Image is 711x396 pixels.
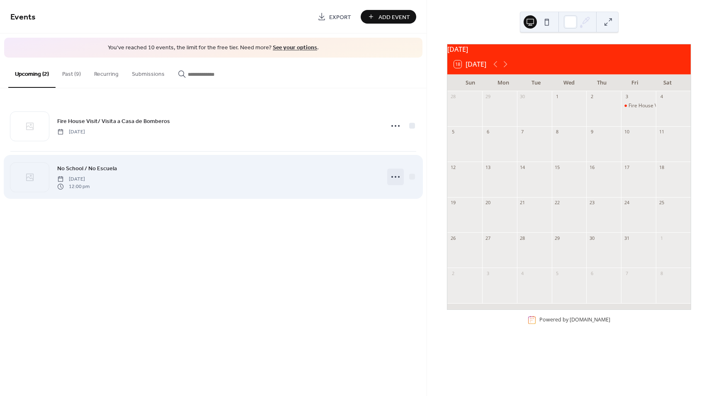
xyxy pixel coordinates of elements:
[485,270,491,276] div: 3
[485,200,491,206] div: 20
[554,129,561,135] div: 8
[624,129,630,135] div: 10
[554,270,561,276] div: 5
[519,200,526,206] div: 21
[624,94,630,100] div: 3
[624,270,630,276] div: 7
[487,75,519,91] div: Mon
[621,102,656,109] div: Fire House Visit/ Visita a Casa de Bomberos
[519,235,526,241] div: 28
[57,183,90,191] span: 12:00 pm
[273,42,317,53] a: See your options
[624,200,630,206] div: 24
[519,164,526,170] div: 14
[451,58,489,70] button: 18[DATE]
[485,164,491,170] div: 13
[589,94,595,100] div: 2
[570,316,610,324] a: [DOMAIN_NAME]
[589,200,595,206] div: 23
[447,44,691,54] div: [DATE]
[57,117,170,126] span: Fire House Visit/ Visita a Casa de Bomberos
[585,75,618,91] div: Thu
[450,200,456,206] div: 19
[12,44,414,52] span: You've reached 10 events, the limit for the free tier. Need more? .
[57,128,85,135] span: [DATE]
[520,75,553,91] div: Tue
[589,235,595,241] div: 30
[658,94,665,100] div: 4
[87,58,125,87] button: Recurring
[651,75,684,91] div: Sat
[539,316,610,324] div: Powered by
[658,200,665,206] div: 25
[125,58,171,87] button: Submissions
[57,164,117,173] a: No School / No Escuela
[554,94,561,100] div: 1
[56,58,87,87] button: Past (9)
[519,94,526,100] div: 30
[450,94,456,100] div: 28
[454,75,487,91] div: Sun
[450,164,456,170] div: 12
[450,129,456,135] div: 5
[57,175,90,183] span: [DATE]
[450,270,456,276] div: 2
[618,75,651,91] div: Fri
[589,164,595,170] div: 16
[519,270,526,276] div: 4
[658,235,665,241] div: 1
[10,9,36,25] span: Events
[554,164,561,170] div: 15
[485,129,491,135] div: 6
[329,13,351,22] span: Export
[485,94,491,100] div: 29
[8,58,56,88] button: Upcoming (2)
[485,235,491,241] div: 27
[57,116,170,126] a: Fire House Visit/ Visita a Casa de Bomberos
[658,129,665,135] div: 11
[589,270,595,276] div: 6
[624,164,630,170] div: 17
[450,235,456,241] div: 26
[311,10,357,24] a: Export
[624,235,630,241] div: 31
[658,164,665,170] div: 18
[658,270,665,276] div: 8
[589,129,595,135] div: 9
[554,200,561,206] div: 22
[553,75,585,91] div: Wed
[519,129,526,135] div: 7
[554,235,561,241] div: 29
